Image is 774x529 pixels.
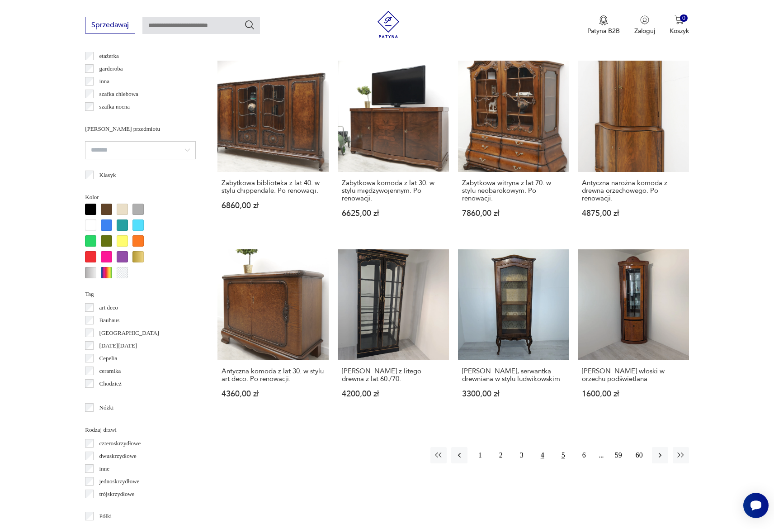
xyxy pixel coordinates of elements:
[578,249,689,416] a: Witryna narożna włoski w orzechu podświetlana[PERSON_NAME] włoski w orzechu podświetlana1600,00 zł
[222,390,325,398] p: 4360,00 zł
[85,17,135,33] button: Sprzedawaj
[555,447,571,463] button: 5
[514,447,530,463] button: 3
[578,61,689,235] a: Antyczna narożna komoda z drewna orzechowego. Po renowacji.Antyczna narożna komoda z drewna orzec...
[99,102,130,112] p: szafka nocna
[99,315,120,325] p: Bauhaus
[587,15,620,35] a: Ikona medaluPatyna B2B
[99,76,109,86] p: inna
[85,124,196,134] p: [PERSON_NAME] przedmiotu
[640,15,649,24] img: Ikonka użytkownika
[534,447,551,463] button: 4
[462,390,565,398] p: 3300,00 zł
[99,353,118,363] p: Cepelia
[631,447,647,463] button: 60
[99,464,109,474] p: inne
[582,390,685,398] p: 1600,00 zł
[582,367,685,383] h3: [PERSON_NAME] włoski w orzechu podświetlana
[342,179,445,202] h3: Zabytkowa komoda z lat 30. w stylu międzywojennym. Po renowacji.
[670,27,689,35] p: Koszyk
[634,27,655,35] p: Zaloguj
[99,391,121,401] p: Ćmielów
[85,192,196,202] p: Kolor
[99,511,112,521] p: Półki
[634,15,655,35] button: Zaloguj
[342,210,445,217] p: 6625,00 zł
[85,289,196,299] p: Tag
[680,14,688,22] div: 0
[99,328,160,338] p: [GEOGRAPHIC_DATA]
[99,51,119,61] p: etażerka
[582,179,685,202] h3: Antyczna narożna komoda z drewna orzechowego. Po renowacji.
[493,447,509,463] button: 2
[244,19,255,30] button: Szukaj
[462,210,565,217] p: 7860,00 zł
[222,202,325,210] p: 6860,00 zł
[587,15,620,35] button: Patyna B2B
[99,64,123,74] p: garderoba
[99,341,137,351] p: [DATE][DATE]
[99,170,116,180] p: Klasyk
[462,367,565,383] h3: [PERSON_NAME], serwantka drewniana w stylu ludwikowskim
[743,493,769,518] iframe: Smartsupp widget button
[599,15,608,25] img: Ikona medalu
[99,366,121,376] p: ceramika
[217,249,329,416] a: Antyczna komoda z lat 30. w stylu art deco. Po renowacji.Antyczna komoda z lat 30. w stylu art de...
[342,367,445,383] h3: [PERSON_NAME] z litego drewna z lat 60./70.
[222,367,325,383] h3: Antyczna komoda z lat 30. w stylu art deco. Po renowacji.
[338,61,449,235] a: Zabytkowa komoda z lat 30. w stylu międzywojennym. Po renowacji.Zabytkowa komoda z lat 30. w styl...
[458,249,569,416] a: Witryna, serwantka drewniana w stylu ludwikowskim[PERSON_NAME], serwantka drewniana w stylu ludwi...
[217,61,329,235] a: Zabytkowa biblioteka z lat 40. w stylu chippendale. Po renowacji.Zabytkowa biblioteka z lat 40. w...
[576,447,592,463] button: 6
[99,451,137,461] p: dwuskrzydłowe
[85,23,135,29] a: Sprzedawaj
[342,390,445,398] p: 4200,00 zł
[458,61,569,235] a: Zabytkowa witryna z lat 70. w stylu neobarokowym. Po renowacji.Zabytkowa witryna z lat 70. w styl...
[462,179,565,202] h3: Zabytkowa witryna z lat 70. w stylu neobarokowym. Po renowacji.
[99,303,118,313] p: art deco
[99,379,122,389] p: Chodzież
[222,179,325,195] h3: Zabytkowa biblioteka z lat 40. w stylu chippendale. Po renowacji.
[99,89,138,99] p: szafka chlebowa
[610,447,627,463] button: 59
[670,15,689,35] button: 0Koszyk
[582,210,685,217] p: 4875,00 zł
[472,447,488,463] button: 1
[99,438,141,448] p: czteroskrzydłowe
[338,249,449,416] a: Witryna azjatycka z litego drewna z lat 60./70.[PERSON_NAME] z litego drewna z lat 60./70.4200,00 zł
[99,477,140,486] p: jednoskrzydłowe
[99,403,114,413] p: Nóżki
[99,489,135,499] p: trójskrzydłowe
[85,425,196,435] p: Rodzaj drzwi
[587,27,620,35] p: Patyna B2B
[375,11,402,38] img: Patyna - sklep z meblami i dekoracjami vintage
[675,15,684,24] img: Ikona koszyka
